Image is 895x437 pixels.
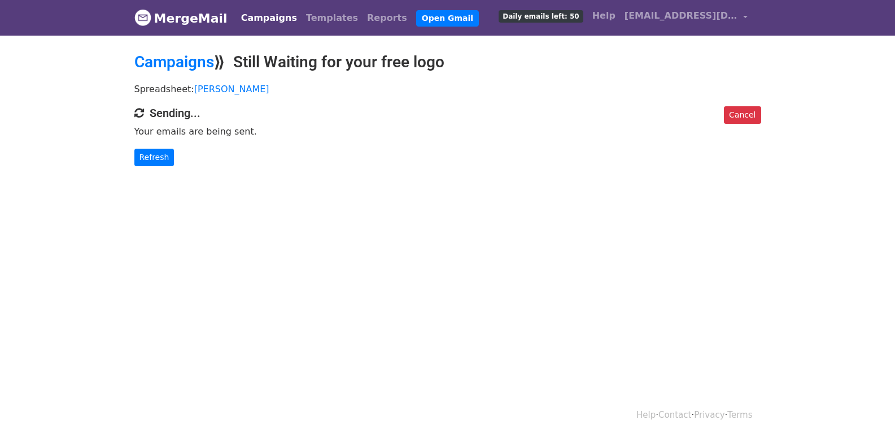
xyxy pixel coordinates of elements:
[134,106,761,120] h4: Sending...
[363,7,412,29] a: Reports
[134,53,761,72] h2: ⟫ Still Waiting for your free logo
[724,106,761,124] a: Cancel
[694,410,724,420] a: Privacy
[134,9,151,26] img: MergeMail logo
[134,6,228,30] a: MergeMail
[494,5,587,27] a: Daily emails left: 50
[194,84,269,94] a: [PERSON_NAME]
[499,10,583,23] span: Daily emails left: 50
[625,9,737,23] span: [EMAIL_ADDRESS][DOMAIN_NAME]
[658,410,691,420] a: Contact
[237,7,302,29] a: Campaigns
[727,410,752,420] a: Terms
[588,5,620,27] a: Help
[134,126,761,137] p: Your emails are being sent.
[302,7,363,29] a: Templates
[636,410,656,420] a: Help
[416,10,479,27] a: Open Gmail
[134,53,214,71] a: Campaigns
[620,5,752,31] a: [EMAIL_ADDRESS][DOMAIN_NAME]
[134,83,761,95] p: Spreadsheet:
[134,149,174,166] a: Refresh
